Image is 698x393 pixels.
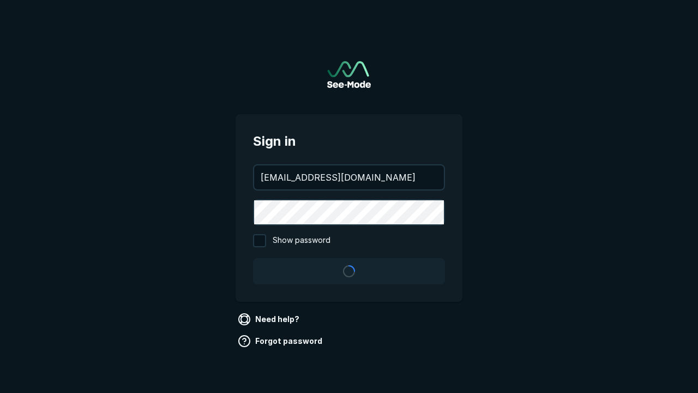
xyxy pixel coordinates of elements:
span: Show password [273,234,330,247]
a: Need help? [236,311,304,328]
a: Go to sign in [327,61,371,88]
input: your@email.com [254,165,444,189]
span: Sign in [253,132,445,151]
a: Forgot password [236,332,327,350]
img: See-Mode Logo [327,61,371,88]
